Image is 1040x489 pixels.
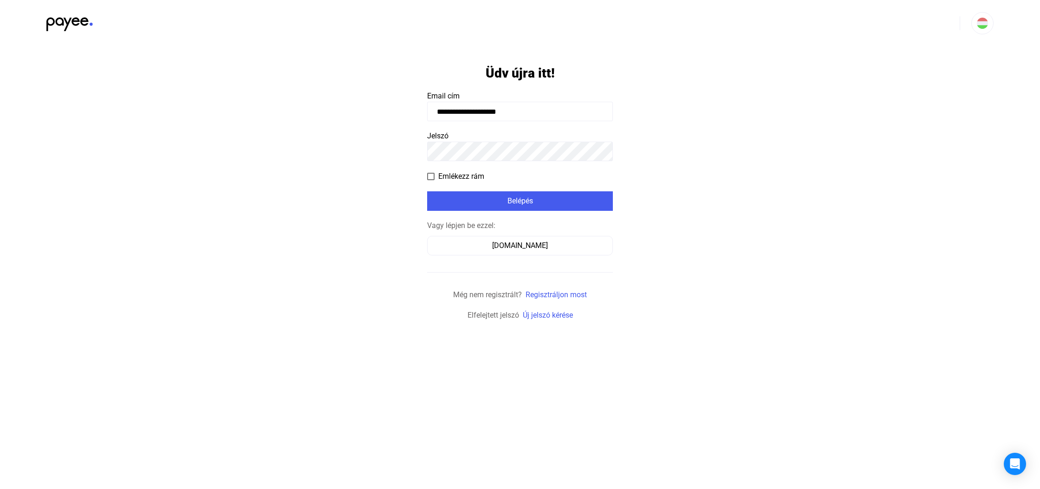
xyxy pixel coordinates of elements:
[427,236,613,255] button: [DOMAIN_NAME]
[430,240,610,251] div: [DOMAIN_NAME]
[427,91,460,100] span: Email cím
[438,171,484,182] span: Emlékezz rám
[427,220,613,231] div: Vagy lépjen be ezzel:
[468,311,519,319] span: Elfelejtett jelszó
[430,196,610,207] div: Belépés
[46,12,93,31] img: black-payee-blue-dot.svg
[486,65,555,81] h1: Üdv újra itt!
[1004,453,1026,475] div: Open Intercom Messenger
[971,12,994,34] button: HU
[453,290,522,299] span: Még nem regisztrált?
[427,131,448,140] span: Jelszó
[977,18,988,29] img: HU
[427,191,613,211] button: Belépés
[523,311,573,319] a: Új jelszó kérése
[427,241,613,250] a: [DOMAIN_NAME]
[526,290,587,299] a: Regisztráljon most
